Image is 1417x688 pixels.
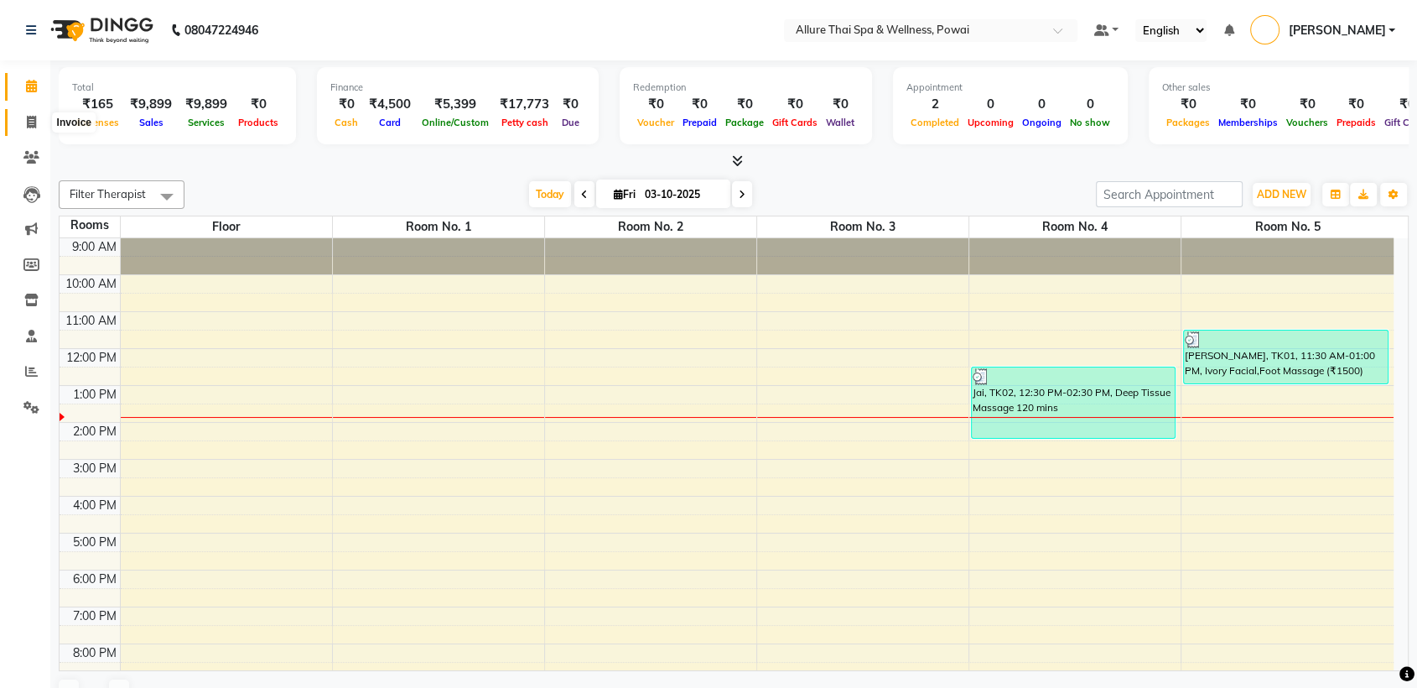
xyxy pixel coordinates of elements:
span: Petty cash [497,117,553,128]
div: 0 [963,95,1018,114]
span: Room No. 5 [1181,216,1394,237]
span: Ongoing [1018,117,1066,128]
div: Invoice [53,112,96,133]
span: Floor [121,216,332,237]
b: 08047224946 [184,7,258,54]
span: Card [375,117,405,128]
span: Room No. 2 [545,216,756,237]
div: Total [72,81,283,95]
div: ₹9,899 [179,95,234,114]
div: ₹9,899 [123,95,179,114]
div: ₹0 [633,95,678,114]
span: Today [529,181,571,207]
span: Online/Custom [418,117,493,128]
div: 0 [1018,95,1066,114]
div: ₹0 [1332,95,1380,114]
div: 2 [906,95,963,114]
span: Voucher [633,117,678,128]
div: 1:00 PM [70,386,120,404]
span: Sales [135,117,168,128]
span: Upcoming [963,117,1018,128]
div: ₹165 [72,95,123,114]
div: 2:00 PM [70,423,120,440]
div: 3:00 PM [70,460,120,477]
div: Rooms [60,216,120,234]
div: 12:00 PM [63,349,120,367]
div: ₹0 [1282,95,1332,114]
span: Filter Therapist [70,187,146,201]
span: No show [1066,117,1114,128]
img: Prashant Mistry [1250,15,1279,44]
div: ₹0 [556,95,585,114]
div: 8:00 PM [70,644,120,662]
div: ₹17,773 [493,95,556,114]
div: ₹0 [330,95,362,114]
div: ₹0 [1214,95,1282,114]
span: [PERSON_NAME] [1288,22,1385,39]
div: Redemption [633,81,859,95]
div: ₹0 [768,95,822,114]
div: [PERSON_NAME], TK01, 11:30 AM-01:00 PM, Ivory Facial,Foot Massage (₹1500) [1184,331,1387,383]
span: Fri [610,188,640,201]
button: ADD NEW [1253,183,1311,206]
span: Services [184,117,229,128]
span: ADD NEW [1257,188,1306,201]
div: ₹5,399 [418,95,493,114]
div: ₹4,500 [362,95,418,114]
div: ₹0 [1162,95,1214,114]
span: Gift Cards [768,117,822,128]
input: Search Appointment [1096,181,1243,207]
div: ₹0 [822,95,859,114]
div: Jai, TK02, 12:30 PM-02:30 PM, Deep Tissue Massage 120 mins [972,367,1175,438]
span: Room No. 3 [757,216,968,237]
div: 6:00 PM [70,571,120,588]
div: 0 [1066,95,1114,114]
div: ₹0 [234,95,283,114]
span: Prepaid [678,117,721,128]
div: 11:00 AM [62,312,120,330]
span: Memberships [1214,117,1282,128]
div: ₹0 [678,95,721,114]
div: 10:00 AM [62,275,120,293]
span: Room No. 4 [969,216,1181,237]
span: Prepaids [1332,117,1380,128]
span: Room No. 1 [333,216,544,237]
div: 4:00 PM [70,497,120,514]
img: logo [43,7,158,54]
div: Appointment [906,81,1114,95]
span: Due [558,117,584,128]
span: Vouchers [1282,117,1332,128]
div: 5:00 PM [70,534,120,551]
span: Packages [1162,117,1214,128]
span: Completed [906,117,963,128]
span: Package [721,117,768,128]
span: Products [234,117,283,128]
div: 9:00 AM [69,238,120,256]
div: 7:00 PM [70,607,120,625]
div: ₹0 [721,95,768,114]
span: Wallet [822,117,859,128]
div: Finance [330,81,585,95]
input: 2025-10-03 [640,182,724,207]
span: Cash [330,117,362,128]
